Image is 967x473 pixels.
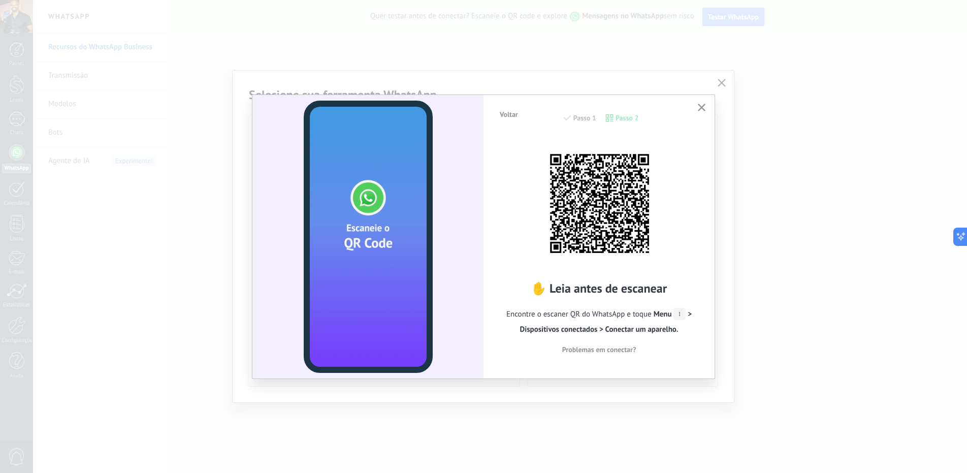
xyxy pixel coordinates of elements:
span: Menu [654,309,686,319]
button: Problemas em conectar? [499,342,699,357]
span: Encontre o escaner QR do WhatsApp e toque [499,307,699,337]
h2: ✋ Leia antes de escanear [499,280,699,296]
img: +E5i5CfPnswAAAABJRU5ErkJggg== [543,147,655,259]
span: > Dispositivos conectados > Conectar um aparelho. [520,309,692,334]
span: Problemas em conectar? [562,346,636,353]
span: Voltar [500,111,518,118]
button: Voltar [495,107,523,122]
